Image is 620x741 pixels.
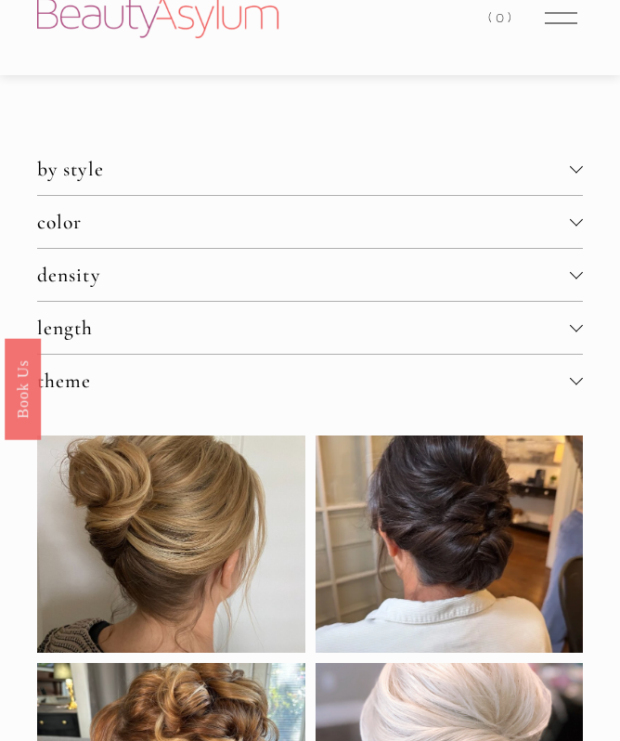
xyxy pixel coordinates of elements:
span: ) [508,9,515,26]
span: length [37,316,570,340]
span: by style [37,157,570,181]
span: density [37,263,570,287]
span: ( [488,9,496,26]
button: density [37,249,583,301]
a: Book Us [5,338,41,439]
span: color [37,210,570,234]
button: theme [37,355,583,407]
button: length [37,302,583,354]
button: color [37,196,583,248]
span: theme [37,369,570,393]
button: by style [37,143,583,195]
span: 0 [496,9,508,26]
a: 0 items in cart [488,6,514,31]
